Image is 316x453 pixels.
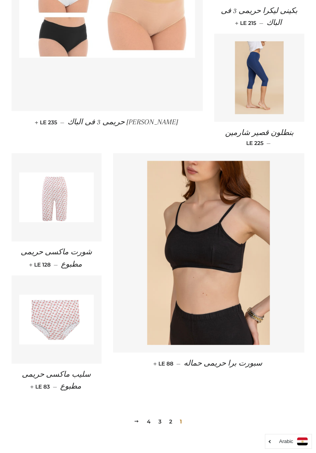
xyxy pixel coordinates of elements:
span: بكينى ليكرا حريمى 3 فى الباك [221,7,298,27]
i: Arabic [279,439,293,444]
span: سبورت برا حريمى حماله [184,359,262,368]
span: — [53,384,57,390]
span: 1 [177,416,185,428]
span: LE 83 [32,384,50,390]
span: LE 235 [36,119,57,126]
span: شورت ماكسى حريمى مطبوع [21,248,92,269]
span: LE 225 [247,140,264,147]
span: LE 215 [237,20,257,26]
span: — [60,119,64,126]
span: [PERSON_NAME] حريمى 3 فى الباك [67,118,178,126]
a: Arabic [269,438,308,446]
a: سبورت برا حريمى حماله — LE 88 [113,353,304,375]
span: — [267,140,271,147]
a: سليب ماكسى حريمى مطبوع — LE 83 [12,364,102,398]
span: سليب ماكسى حريمى مطبوع [22,371,91,391]
span: بنطلون قصير شارمين [225,128,294,137]
a: [PERSON_NAME] حريمى 3 فى الباك — LE 235 [12,111,203,133]
a: شورت ماكسى حريمى مطبوع — LE 128 [12,242,102,276]
a: بنطلون قصير شارمين — LE 225 [214,122,304,153]
a: 3 [156,416,165,428]
span: LE 128 [31,262,51,269]
span: — [54,262,58,269]
span: — [260,20,264,26]
span: LE 88 [155,361,173,367]
a: 2 [166,416,176,428]
span: — [176,361,181,367]
a: 4 [144,416,154,428]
